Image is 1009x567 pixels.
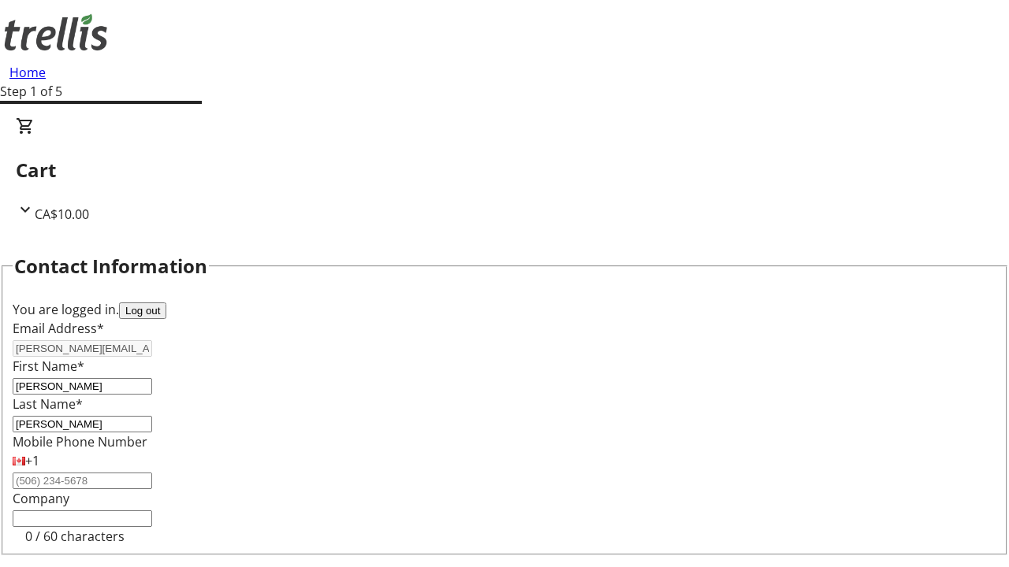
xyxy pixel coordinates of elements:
h2: Contact Information [14,252,207,280]
span: CA$10.00 [35,206,89,223]
button: Log out [119,302,166,319]
label: Last Name* [13,395,83,413]
label: Email Address* [13,320,104,337]
label: First Name* [13,358,84,375]
div: You are logged in. [13,300,996,319]
h2: Cart [16,156,993,184]
label: Company [13,490,69,507]
tr-character-limit: 0 / 60 characters [25,528,125,545]
div: CartCA$10.00 [16,117,993,224]
label: Mobile Phone Number [13,433,147,450]
input: (506) 234-5678 [13,472,152,489]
